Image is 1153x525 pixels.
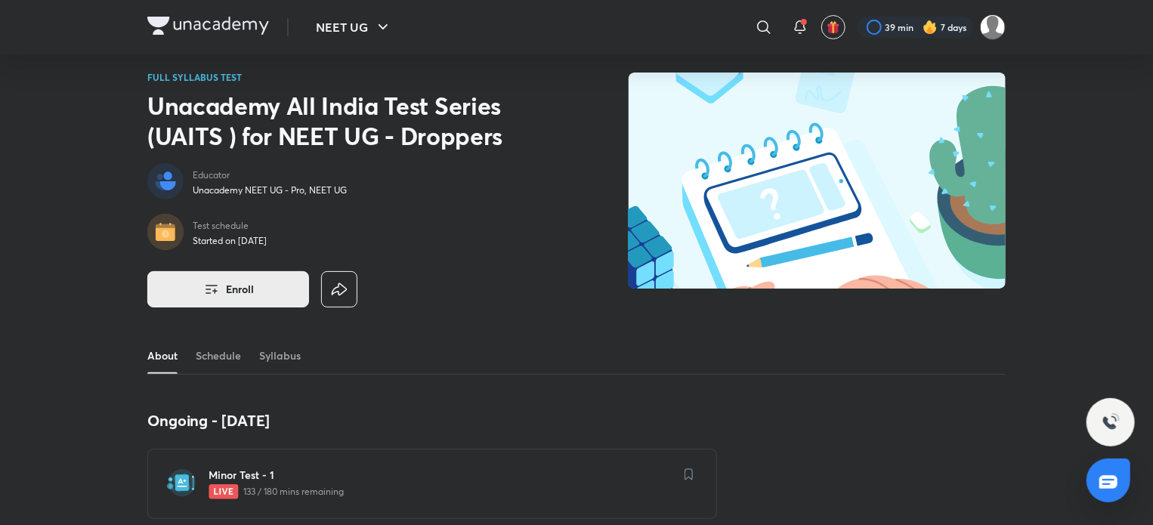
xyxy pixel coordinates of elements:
button: Enroll [147,271,309,307]
a: Schedule [196,338,241,374]
p: Unacademy NEET UG - Pro, NEET UG [193,184,347,196]
p: Educator [193,169,347,181]
img: ttu [1102,413,1120,431]
img: streak [923,20,938,35]
a: About [147,338,178,374]
button: NEET UG [307,12,401,42]
p: FULL SYLLABUS TEST [147,73,534,82]
h2: Unacademy All India Test Series (UAITS ) for NEET UG - Droppers [147,91,534,151]
img: Company Logo [147,17,269,35]
button: avatar [821,15,845,39]
p: Test schedule [193,220,267,232]
img: avatar [827,20,840,34]
span: Enroll [226,282,254,297]
p: 133 / 180 mins remaining [209,484,674,499]
img: surabhi [980,14,1006,40]
img: live [209,484,239,499]
p: Started on [DATE] [193,235,267,247]
img: test [166,468,196,498]
h6: Minor Test - 1 [209,468,674,483]
a: Syllabus [259,338,301,374]
a: Company Logo [147,17,269,39]
h4: Ongoing - [DATE] [147,411,717,431]
img: save [685,468,694,480]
